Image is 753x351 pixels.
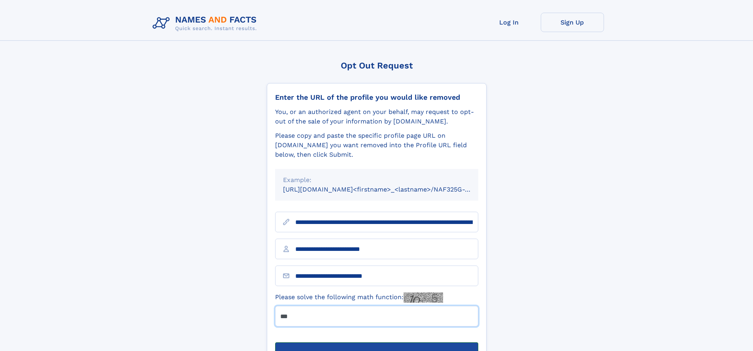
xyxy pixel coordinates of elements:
a: Sign Up [541,13,604,32]
div: Please copy and paste the specific profile page URL on [DOMAIN_NAME] you want removed into the Pr... [275,131,478,159]
div: You, or an authorized agent on your behalf, may request to opt-out of the sale of your informatio... [275,107,478,126]
small: [URL][DOMAIN_NAME]<firstname>_<lastname>/NAF325G-xxxxxxxx [283,186,493,193]
img: Logo Names and Facts [149,13,263,34]
div: Opt Out Request [267,61,487,70]
div: Example: [283,175,470,185]
label: Please solve the following math function: [275,292,443,303]
a: Log In [477,13,541,32]
div: Enter the URL of the profile you would like removed [275,93,478,102]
